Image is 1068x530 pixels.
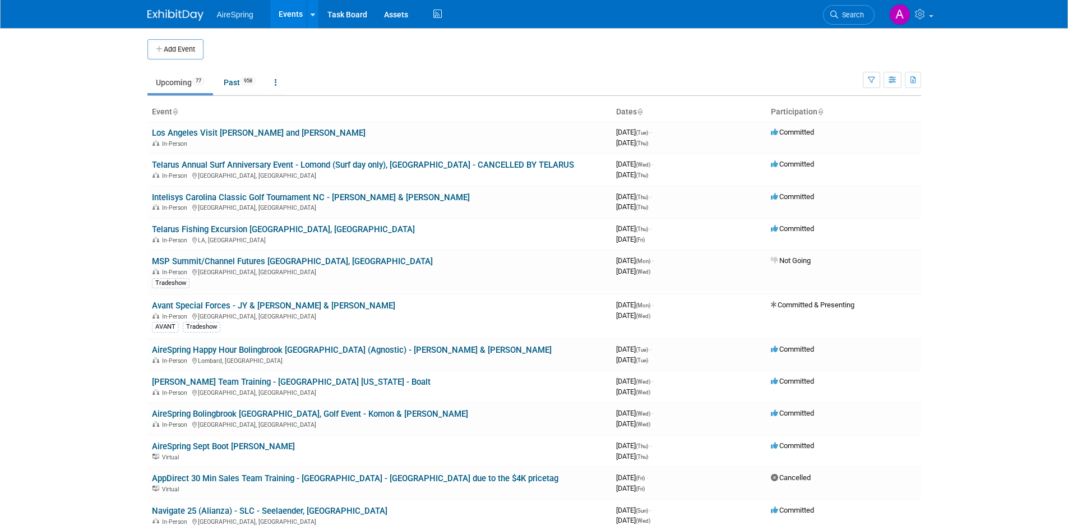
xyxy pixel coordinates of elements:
[636,162,650,168] span: (Wed)
[636,475,645,481] span: (Fri)
[152,235,607,244] div: LA, [GEOGRAPHIC_DATA]
[616,377,654,385] span: [DATE]
[636,258,650,264] span: (Mon)
[616,160,654,168] span: [DATE]
[766,103,921,122] th: Participation
[147,10,204,21] img: ExhibitDay
[152,128,366,138] a: Los Angeles Visit [PERSON_NAME] and [PERSON_NAME]
[616,452,648,460] span: [DATE]
[771,506,814,514] span: Committed
[152,278,189,288] div: Tradeshow
[152,473,558,483] a: AppDirect 30 Min Sales Team Training - [GEOGRAPHIC_DATA] - [GEOGRAPHIC_DATA] due to the $4K pricetag
[162,421,191,428] span: In-Person
[652,409,654,417] span: -
[636,379,650,385] span: (Wed)
[636,204,648,210] span: (Thu)
[152,311,607,320] div: [GEOGRAPHIC_DATA], [GEOGRAPHIC_DATA]
[646,473,648,482] span: -
[652,160,654,168] span: -
[636,389,650,395] span: (Wed)
[152,345,552,355] a: AireSpring Happy Hour Bolingbrook [GEOGRAPHIC_DATA] (Agnostic) - [PERSON_NAME] & [PERSON_NAME]
[636,172,648,178] span: (Thu)
[217,10,253,19] span: AireSpring
[152,322,179,332] div: AVANT
[616,139,648,147] span: [DATE]
[771,377,814,385] span: Committed
[838,11,864,19] span: Search
[636,347,648,353] span: (Tue)
[616,192,651,201] span: [DATE]
[650,128,651,136] span: -
[636,518,650,524] span: (Wed)
[616,128,651,136] span: [DATE]
[650,506,651,514] span: -
[637,107,642,116] a: Sort by Start Date
[162,389,191,397] span: In-Person
[162,140,191,148] span: In-Person
[152,506,387,516] a: Navigate 25 (Alianza) - SLC - Seelaender, [GEOGRAPHIC_DATA]
[152,420,607,428] div: [GEOGRAPHIC_DATA], [GEOGRAPHIC_DATA]
[152,357,159,363] img: In-Person Event
[823,5,875,25] a: Search
[616,441,651,450] span: [DATE]
[162,237,191,244] span: In-Person
[152,224,415,234] a: Telarus Fishing Excursion [GEOGRAPHIC_DATA], [GEOGRAPHIC_DATA]
[636,411,650,417] span: (Wed)
[636,226,648,232] span: (Thu)
[616,420,650,428] span: [DATE]
[612,103,766,122] th: Dates
[652,301,654,309] span: -
[771,224,814,233] span: Committed
[152,140,159,146] img: In-Person Event
[771,473,811,482] span: Cancelled
[616,256,654,265] span: [DATE]
[636,130,648,136] span: (Tue)
[771,301,854,309] span: Committed & Presenting
[817,107,823,116] a: Sort by Participation Type
[636,486,645,492] span: (Fri)
[152,172,159,178] img: In-Person Event
[215,72,264,93] a: Past958
[636,421,650,427] span: (Wed)
[152,389,159,395] img: In-Person Event
[650,441,651,450] span: -
[152,518,159,524] img: In-Person Event
[636,454,648,460] span: (Thu)
[616,409,654,417] span: [DATE]
[771,192,814,201] span: Committed
[192,77,205,85] span: 77
[616,345,651,353] span: [DATE]
[636,140,648,146] span: (Thu)
[147,103,612,122] th: Event
[152,421,159,427] img: In-Person Event
[162,486,182,493] span: Virtual
[616,267,650,275] span: [DATE]
[152,160,574,170] a: Telarus Annual Surf Anniversary Event - Lomond (Surf day only), [GEOGRAPHIC_DATA] - CANCELLED BY ...
[652,256,654,265] span: -
[616,356,648,364] span: [DATE]
[152,301,395,311] a: Avant Special Forces - JY & [PERSON_NAME] & [PERSON_NAME]
[616,311,650,320] span: [DATE]
[616,516,650,524] span: [DATE]
[650,224,651,233] span: -
[147,39,204,59] button: Add Event
[152,454,159,459] img: Virtual Event
[771,256,811,265] span: Not Going
[162,357,191,365] span: In-Person
[162,313,191,320] span: In-Person
[616,170,648,179] span: [DATE]
[152,517,607,526] div: [GEOGRAPHIC_DATA], [GEOGRAPHIC_DATA]
[771,409,814,417] span: Committed
[152,313,159,319] img: In-Person Event
[636,443,648,449] span: (Thu)
[636,269,650,275] span: (Wed)
[616,301,654,309] span: [DATE]
[616,224,651,233] span: [DATE]
[152,269,159,274] img: In-Person Event
[152,267,607,276] div: [GEOGRAPHIC_DATA], [GEOGRAPHIC_DATA]
[616,235,645,243] span: [DATE]
[241,77,256,85] span: 958
[152,441,295,451] a: AireSpring Sept Boot [PERSON_NAME]
[152,409,468,419] a: AireSpring Bolingbrook [GEOGRAPHIC_DATA], Golf Event - Komon & [PERSON_NAME]
[636,357,648,363] span: (Tue)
